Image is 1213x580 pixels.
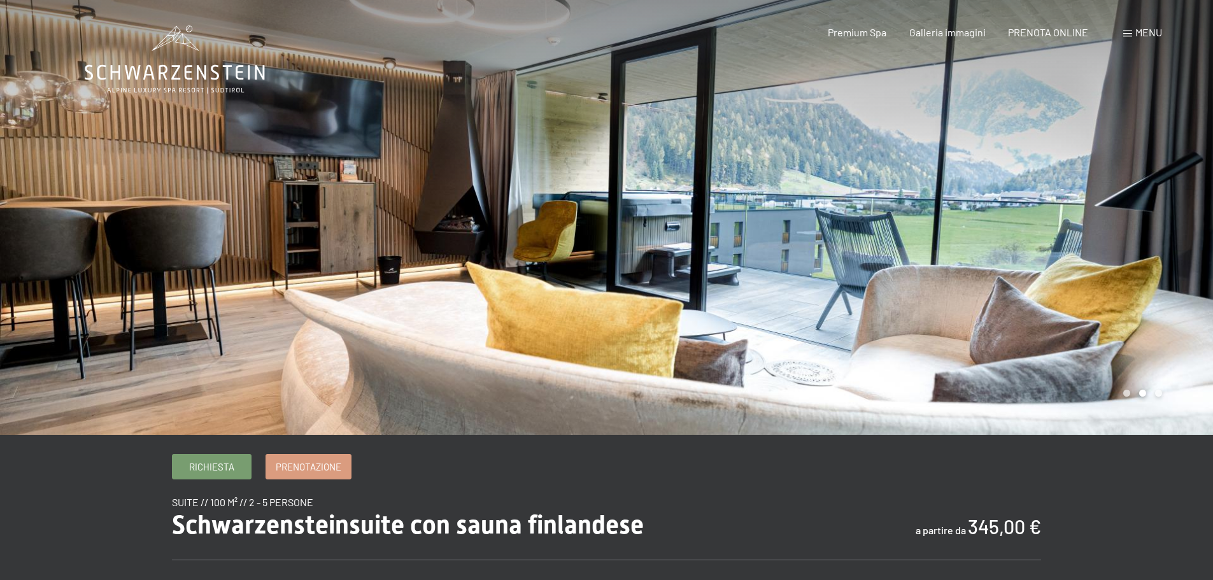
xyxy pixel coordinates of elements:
[189,460,234,474] span: Richiesta
[968,515,1041,538] b: 345,00 €
[266,455,351,479] a: Prenotazione
[276,460,341,474] span: Prenotazione
[1008,26,1088,38] a: PRENOTA ONLINE
[173,455,251,479] a: Richiesta
[828,26,886,38] a: Premium Spa
[1135,26,1162,38] span: Menu
[172,510,644,540] span: Schwarzensteinsuite con sauna finlandese
[909,26,986,38] a: Galleria immagini
[916,524,966,536] span: a partire da
[172,496,313,508] span: suite // 100 m² // 2 - 5 persone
